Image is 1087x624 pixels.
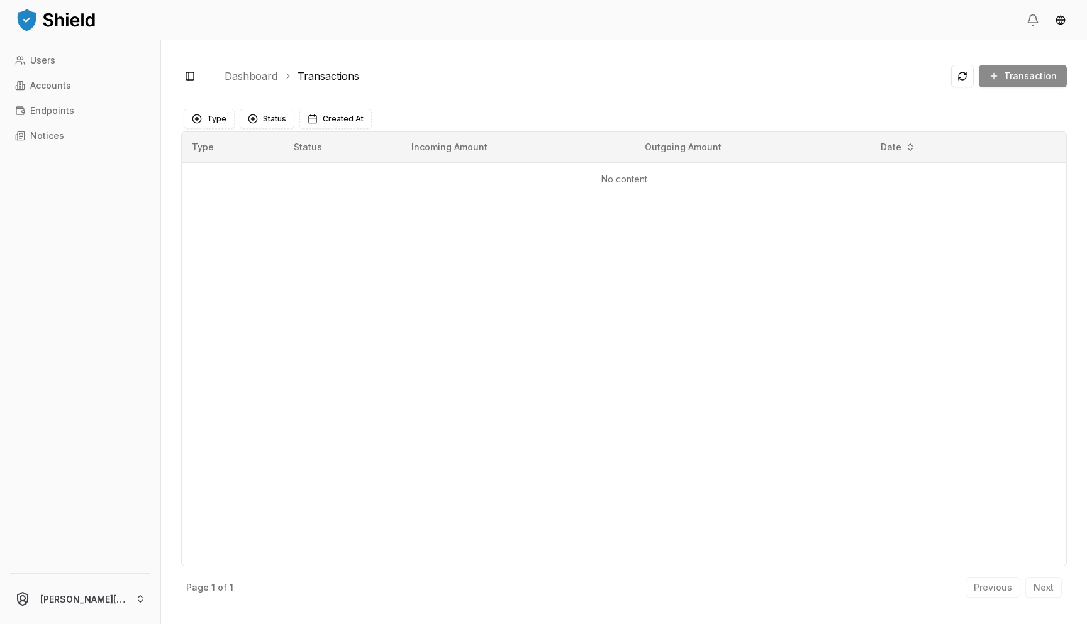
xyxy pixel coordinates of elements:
p: Accounts [30,81,71,90]
th: Status [284,132,401,162]
p: No content [192,173,1056,186]
p: Users [30,56,55,65]
button: [PERSON_NAME][EMAIL_ADDRESS][DOMAIN_NAME] [5,579,155,619]
th: Outgoing Amount [635,132,869,162]
a: Transactions [298,69,359,84]
p: 1 [230,583,233,592]
button: Date [876,137,920,157]
p: Notices [30,131,64,140]
p: 1 [211,583,215,592]
a: Endpoints [10,101,150,121]
img: ShieldPay Logo [15,7,97,32]
a: Accounts [10,75,150,96]
nav: breadcrumb [225,69,941,84]
a: Users [10,50,150,70]
a: Dashboard [225,69,277,84]
button: Created At [299,109,372,129]
span: Created At [323,114,364,124]
th: Type [182,132,284,162]
p: [PERSON_NAME][EMAIL_ADDRESS][DOMAIN_NAME] [40,593,125,606]
p: Endpoints [30,106,74,115]
a: Notices [10,126,150,146]
button: Status [240,109,294,129]
button: Type [184,109,235,129]
p: Page [186,583,209,592]
th: Incoming Amount [401,132,635,162]
p: of [218,583,227,592]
